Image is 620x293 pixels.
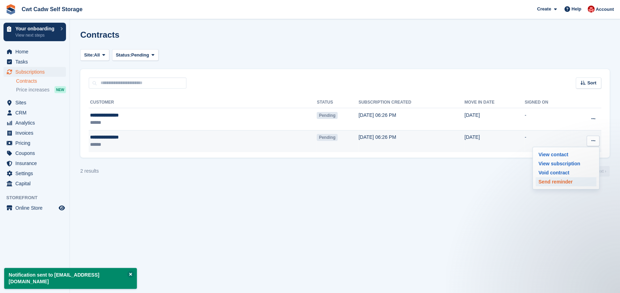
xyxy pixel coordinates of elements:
[15,47,57,57] span: Home
[3,128,66,138] a: menu
[3,158,66,168] a: menu
[3,148,66,158] a: menu
[3,47,66,57] a: menu
[15,128,57,138] span: Invoices
[3,108,66,118] a: menu
[80,49,109,61] button: Site: All
[537,6,551,13] span: Create
[15,57,57,67] span: Tasks
[359,108,465,130] td: [DATE] 06:26 PM
[3,138,66,148] a: menu
[525,108,572,130] td: -
[3,203,66,213] a: menu
[16,78,66,84] a: Contracts
[359,130,465,152] td: [DATE] 06:26 PM
[116,52,131,59] span: Status:
[4,268,137,289] p: Notification sent to [EMAIL_ADDRESS][DOMAIN_NAME]
[6,194,69,201] span: Storefront
[3,98,66,107] a: menu
[15,179,57,188] span: Capital
[3,118,66,128] a: menu
[54,86,66,93] div: NEW
[84,52,94,59] span: Site:
[15,26,57,31] p: Your onboarding
[359,97,465,108] th: Subscription created
[131,52,149,59] span: Pending
[536,159,596,168] a: View subscription
[16,86,66,93] a: Price increases NEW
[58,204,66,212] a: Preview store
[525,97,572,108] th: Signed on
[6,4,16,15] img: stora-icon-8386f47178a22dfd0bd8f6a31ec36ba5ce8667c1dd55bd0f319d3a0aa187defe.svg
[588,6,595,13] img: Rhian Davies
[112,49,158,61] button: Status: Pending
[15,108,57,118] span: CRM
[3,168,66,178] a: menu
[536,177,596,186] a: Send reminder
[80,167,99,175] div: 2 results
[587,80,596,87] span: Sort
[15,203,57,213] span: Online Store
[15,158,57,168] span: Insurance
[596,6,614,13] span: Account
[571,6,581,13] span: Help
[15,138,57,148] span: Pricing
[591,166,610,176] a: Next
[94,52,100,59] span: All
[536,150,596,159] a: View contact
[536,168,596,177] a: Void contract
[15,168,57,178] span: Settings
[464,108,524,130] td: [DATE]
[3,67,66,77] a: menu
[3,179,66,188] a: menu
[525,130,572,152] td: -
[317,97,358,108] th: Status
[464,130,524,152] td: [DATE]
[15,148,57,158] span: Coupons
[3,23,66,41] a: Your onboarding View next steps
[464,97,524,108] th: Move in date
[89,97,317,108] th: Customer
[15,98,57,107] span: Sites
[15,32,57,38] p: View next steps
[19,3,85,15] a: Cwt Cadw Self Storage
[317,112,337,119] span: Pending
[15,67,57,77] span: Subscriptions
[16,87,50,93] span: Price increases
[317,134,337,141] span: Pending
[80,30,119,39] h1: Contracts
[15,118,57,128] span: Analytics
[3,57,66,67] a: menu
